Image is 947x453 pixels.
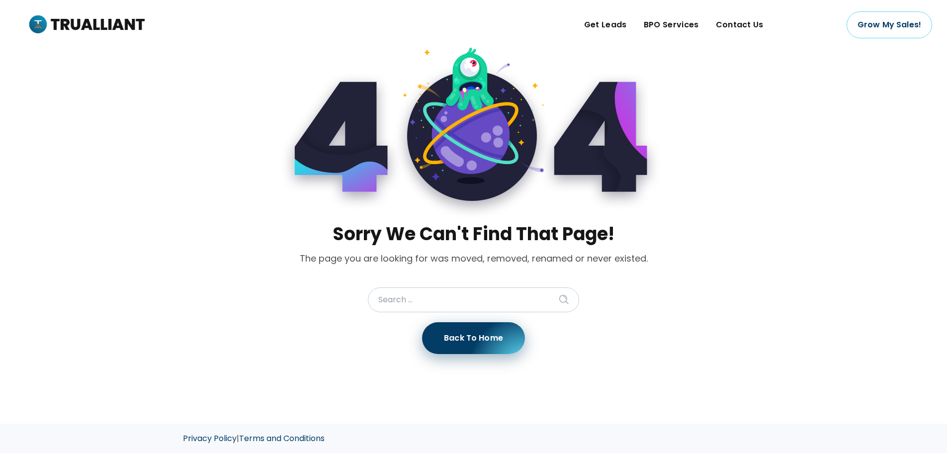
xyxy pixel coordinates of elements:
input: Search … [368,287,579,312]
a: Terms and Conditions [239,433,325,444]
span: Get Leads [584,17,627,32]
img: 404 [281,20,660,218]
span: Back to home [444,330,503,346]
div: | [183,424,765,446]
span: BPO Services [644,17,699,32]
a: Grow My Sales! [847,11,932,38]
a: Privacy Policy [183,433,237,444]
span: Contact Us [716,17,764,32]
a: Back to home [422,322,525,354]
h2: Sorry We Can't Find That Page! [208,222,740,246]
p: The page you are looking for was moved, removed, renamed or never existed. [208,250,740,267]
